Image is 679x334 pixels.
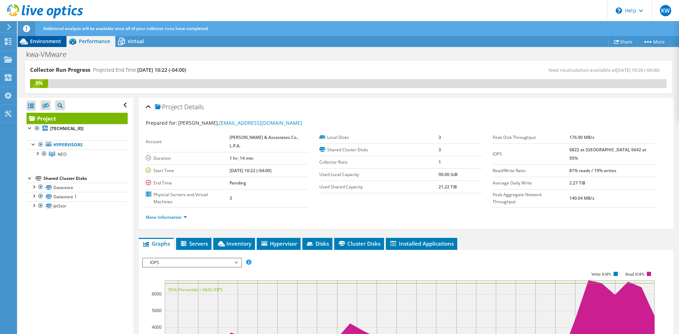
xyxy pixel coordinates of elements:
[439,159,441,165] b: 1
[389,240,454,247] span: Installed Applications
[142,240,170,247] span: Graphs
[493,191,569,205] label: Peak Aggregate Network Throughput
[608,36,638,47] a: Share
[217,240,251,247] span: Inventory
[439,134,441,140] b: 3
[27,124,128,133] a: [TECHNICAL_ID]
[493,180,569,187] label: Average Daily Write
[27,150,128,159] a: NEO
[184,102,204,111] span: Details
[569,168,616,174] b: 81% reads / 19% writes
[439,171,458,177] b: 90.00 GiB
[152,307,162,314] text: 5000
[27,140,128,150] a: Hypervisors
[319,134,439,141] label: Local Disks
[27,192,128,201] a: Datastore 1
[30,38,61,45] span: Environment
[569,195,594,201] b: 140.04 MB/s
[616,67,660,73] span: [DATE] 19:26 (-04:00)
[146,214,187,220] a: More Information
[146,119,177,126] label: Prepared for:
[146,155,230,162] label: Duration
[43,25,209,31] span: Additional analysis will be available once all of your collector runs have completed.
[178,119,302,126] span: [PERSON_NAME],
[219,119,302,126] a: [EMAIL_ADDRESS][DOMAIN_NAME]
[569,134,594,140] b: 176.90 MB/s
[591,272,611,277] text: Write IOPS
[146,167,230,174] label: Start Time
[439,184,457,190] b: 21.22 TiB
[79,38,110,45] span: Performance
[626,272,645,277] text: Read IOPS
[493,134,569,141] label: Peak Disk Throughput
[319,171,439,178] label: Used Local Capacity
[230,195,232,201] b: 3
[230,180,246,186] b: Pending
[230,155,254,161] b: 1 hr, 14 min
[93,66,186,74] h4: Projected End Time:
[319,146,439,153] label: Shared Cluster Disks
[146,191,230,205] label: Physical Servers and Virtual Machines
[146,258,237,267] span: IOPS
[152,291,162,297] text: 6000
[230,134,298,149] b: [PERSON_NAME] & Associates Co., L.P.A.
[168,287,223,293] text: 95th Percentile = 6642 IOPS
[637,36,670,47] a: More
[50,125,83,131] b: [TECHNICAL_ID]
[338,240,381,247] span: Cluster Disks
[493,167,569,174] label: Read/Write Ratio
[58,151,66,157] span: NEO
[569,180,585,186] b: 2.27 TiB
[27,201,128,211] a: JetStor
[306,240,329,247] span: Disks
[319,183,439,191] label: Used Shared Capacity
[137,66,186,73] span: [DATE] 10:22 (-04:00)
[30,79,48,87] div: 3%
[260,240,297,247] span: Hypervisor
[319,159,439,166] label: Collector Runs
[152,324,162,330] text: 4000
[146,180,230,187] label: End Time
[180,240,208,247] span: Servers
[27,183,128,192] a: Datastore
[27,113,128,124] a: Project
[43,174,128,183] div: Shared Cluster Disks
[230,168,272,174] b: [DATE] 10:22 (-04:00)
[660,5,671,16] span: KW
[23,51,77,58] h1: kwa-VMware
[549,67,663,73] span: Next recalculation available at
[128,38,144,45] span: Virtual
[493,151,569,158] label: IOPS
[439,147,441,153] b: 3
[155,104,182,111] span: Project
[146,138,230,145] label: Account
[616,7,622,14] svg: \n
[569,147,646,161] b: 6822 at [GEOGRAPHIC_DATA], 6642 at 95%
